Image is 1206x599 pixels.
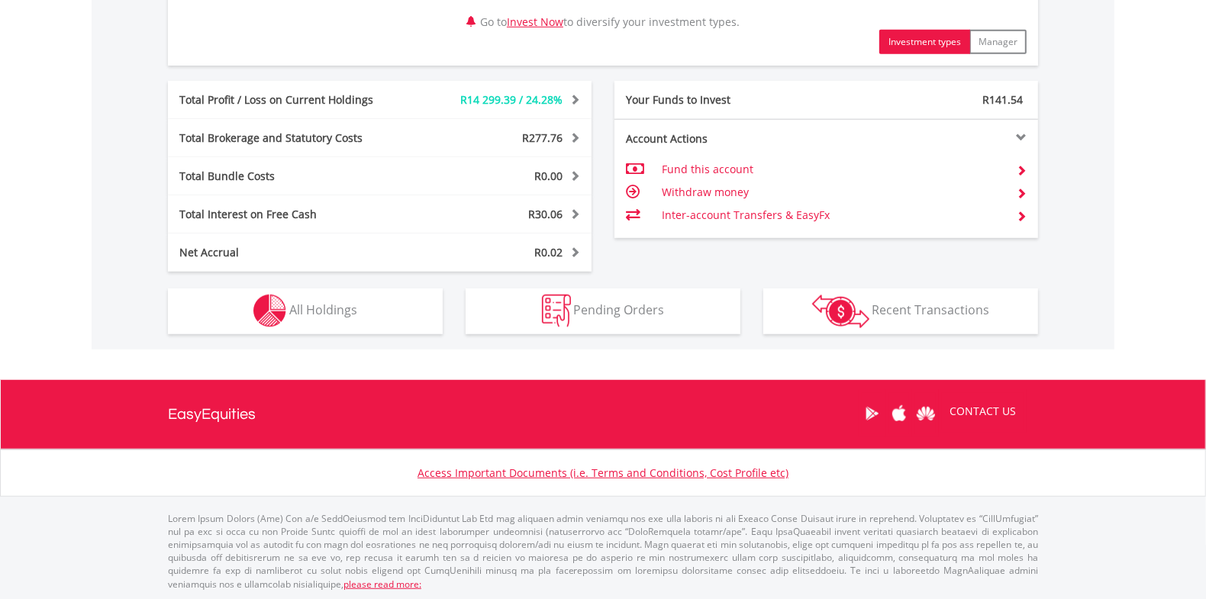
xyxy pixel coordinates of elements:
[969,30,1027,54] button: Manager
[912,390,939,437] a: Huawei
[534,245,563,259] span: R0.02
[168,169,415,184] div: Total Bundle Costs
[662,158,1004,181] td: Fund this account
[872,301,990,318] span: Recent Transactions
[507,14,563,29] a: Invest Now
[168,92,415,108] div: Total Profit / Loss on Current Holdings
[522,130,563,145] span: R277.76
[879,30,970,54] button: Investment types
[939,390,1027,433] a: CONTACT US
[528,207,563,221] span: R30.06
[289,301,357,318] span: All Holdings
[168,207,415,222] div: Total Interest on Free Cash
[885,390,912,437] a: Apple
[542,295,571,327] img: pending_instructions-wht.png
[614,131,827,147] div: Account Actions
[614,92,827,108] div: Your Funds to Invest
[662,181,1004,204] td: Withdraw money
[460,92,563,107] span: R14 299.39 / 24.28%
[534,169,563,183] span: R0.00
[812,295,869,328] img: transactions-zar-wht.png
[859,390,885,437] a: Google Play
[253,295,286,327] img: holdings-wht.png
[168,380,256,449] a: EasyEquities
[466,288,740,334] button: Pending Orders
[168,512,1038,591] p: Lorem Ipsum Dolors (Ame) Con a/e SeddOeiusmod tem InciDiduntut Lab Etd mag aliquaen admin veniamq...
[662,204,1004,227] td: Inter-account Transfers & EasyFx
[763,288,1038,334] button: Recent Transactions
[982,92,1023,107] span: R141.54
[574,301,665,318] span: Pending Orders
[168,130,415,146] div: Total Brokerage and Statutory Costs
[343,578,421,591] a: please read more:
[168,245,415,260] div: Net Accrual
[418,465,788,480] a: Access Important Documents (i.e. Terms and Conditions, Cost Profile etc)
[168,288,443,334] button: All Holdings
